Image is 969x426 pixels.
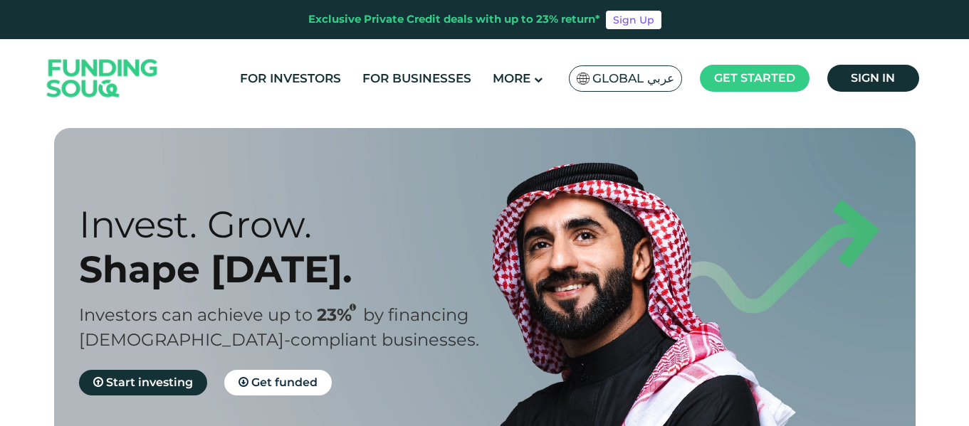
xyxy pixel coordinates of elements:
span: More [493,71,530,85]
span: Start investing [106,376,193,389]
a: Sign Up [606,11,661,29]
img: SA Flag [577,73,590,85]
div: Invest. Grow. [79,202,510,247]
i: 23% IRR (expected) ~ 15% Net yield (expected) [350,304,356,311]
span: Get funded [251,376,318,389]
a: Sign in [827,65,919,92]
span: Investors can achieve up to [79,304,313,325]
span: Global عربي [592,70,674,87]
a: Get funded [224,370,332,395]
div: Shape [DATE]. [79,247,510,292]
a: For Investors [236,67,345,90]
img: Logo [33,43,172,115]
div: Exclusive Private Credit deals with up to 23% return* [308,11,600,28]
span: 23% [317,304,363,325]
a: Start investing [79,370,207,395]
span: Sign in [851,71,895,85]
span: Get started [714,71,795,85]
a: For Businesses [359,67,475,90]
